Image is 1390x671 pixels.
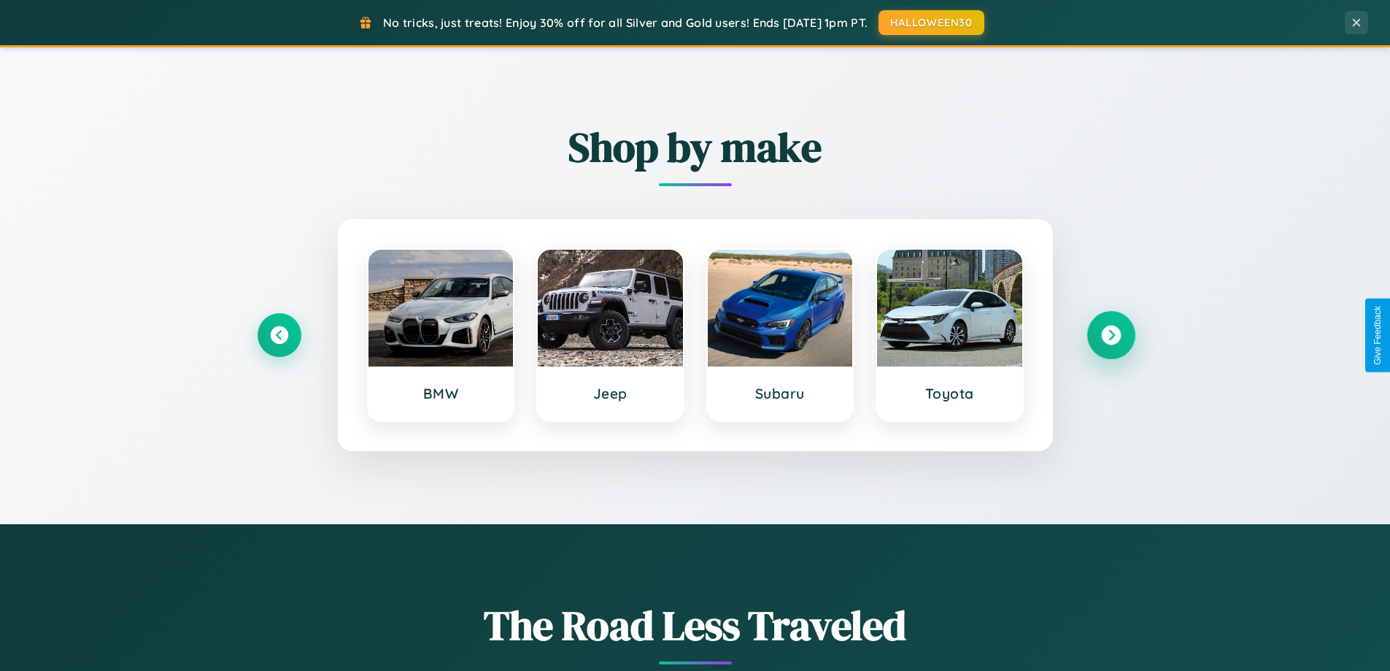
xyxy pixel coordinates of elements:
h3: Jeep [552,385,668,402]
span: No tricks, just treats! Enjoy 30% off for all Silver and Gold users! Ends [DATE] 1pm PT. [383,15,868,30]
h1: The Road Less Traveled [258,597,1133,653]
div: Give Feedback [1372,306,1383,365]
h3: Subaru [722,385,838,402]
h2: Shop by make [258,119,1133,175]
button: HALLOWEEN30 [879,10,984,35]
h3: Toyota [892,385,1008,402]
h3: BMW [383,385,499,402]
